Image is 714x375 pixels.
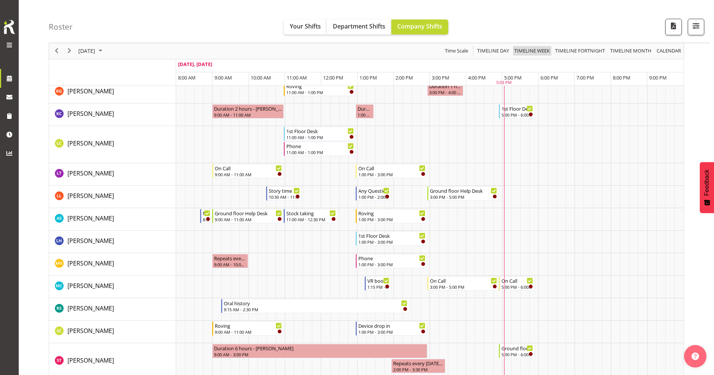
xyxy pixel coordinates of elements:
[444,46,469,56] span: Time Scale
[476,46,510,56] button: Timeline Day
[67,192,114,200] span: [PERSON_NAME]
[358,239,425,245] div: 1:00 PM - 3:00 PM
[513,46,551,56] button: Timeline Week
[286,216,335,222] div: 11:00 AM - 12:30 PM
[224,299,407,307] div: Oral history
[63,43,76,59] div: next period
[215,164,282,172] div: On Call
[49,321,176,343] td: Samuel Carter resource
[221,299,409,313] div: Rosie Stather"s event - Oral history Begin From Wednesday, September 17, 2025 at 9:15:00 AM GMT+1...
[427,276,499,291] div: Michelle Cunningham"s event - On Call Begin From Wednesday, September 17, 2025 at 3:00:00 PM GMT+...
[212,164,284,178] div: Lyndsay Tautari"s event - On Call Begin From Wednesday, September 17, 2025 at 9:00:00 AM GMT+12:0...
[286,127,353,135] div: 1st Floor Desk
[430,187,497,194] div: Ground floor Help Desk
[358,164,425,172] div: On Call
[203,209,210,217] div: Newspapers
[358,112,372,118] div: 1:00 PM - 1:30 PM
[67,191,114,200] a: [PERSON_NAME]
[50,43,63,59] div: previous period
[576,74,594,81] span: 7:00 PM
[214,74,232,81] span: 9:00 AM
[356,231,427,246] div: Marion Hawkes"s event - 1st Floor Desk Begin From Wednesday, September 17, 2025 at 1:00:00 PM GMT...
[215,209,282,217] div: Ground floor Help Desk
[224,306,407,312] div: 9:15 AM - 2:30 PM
[397,22,442,30] span: Company Shifts
[67,281,114,290] a: [PERSON_NAME]
[215,329,282,335] div: 9:00 AM - 11:00 AM
[49,163,176,186] td: Lyndsay Tautari resource
[203,216,210,222] div: 8:40 AM - 9:00 AM
[286,89,353,95] div: 11:00 AM - 1:00 PM
[49,231,176,253] td: Marion Hawkes resource
[212,104,284,118] div: Kay Chen"s event - Duration 2 hours - Kay Chen Begin From Wednesday, September 17, 2025 at 9:00:0...
[367,277,390,284] div: VR booking
[688,19,704,35] button: Filter Shifts
[67,237,114,245] span: [PERSON_NAME]
[269,187,300,194] div: Story time
[499,276,535,291] div: Michelle Cunningham"s event - On Call Begin From Wednesday, September 17, 2025 at 5:00:00 PM GMT+...
[286,209,335,217] div: Stock taking
[427,186,499,201] div: Lynette Lockett"s event - Ground floor Help Desk Begin From Wednesday, September 17, 2025 at 3:00...
[429,89,461,95] div: 3:00 PM - 4:00 PM
[215,216,282,222] div: 9:00 AM - 11:00 AM
[395,74,413,81] span: 2:00 PM
[358,261,425,267] div: 1:00 PM - 3:00 PM
[358,105,372,112] div: Duration 0 hours - [PERSON_NAME]
[356,254,427,268] div: Marion van Voornveld"s event - Phone Begin From Wednesday, September 17, 2025 at 1:00:00 PM GMT+1...
[700,162,714,213] button: Feedback - Show survey
[215,322,282,329] div: Roving
[178,74,196,81] span: 8:00 AM
[286,134,353,140] div: 11:00 AM - 1:00 PM
[327,19,391,34] button: Department Shifts
[49,208,176,231] td: Mandy Stenton resource
[356,104,374,118] div: Kay Chen"s event - Duration 0 hours - Kay Chen Begin From Wednesday, September 17, 2025 at 1:00:0...
[269,194,300,200] div: 10:30 AM - 11:30 AM
[200,209,212,223] div: Mandy Stenton"s event - Newspapers Begin From Wednesday, September 17, 2025 at 8:40:00 AM GMT+12:...
[367,284,390,290] div: 1:15 PM - 2:00 PM
[609,46,652,56] span: Timeline Month
[49,22,73,31] h4: Roster
[656,46,682,56] span: calendar
[214,344,425,352] div: Duration 6 hours - [PERSON_NAME]
[656,46,683,56] button: Month
[214,105,282,112] div: Duration 2 hours - [PERSON_NAME]
[67,326,114,335] a: [PERSON_NAME]
[356,164,427,178] div: Lyndsay Tautari"s event - On Call Begin From Wednesday, September 17, 2025 at 1:00:00 PM GMT+12:0...
[214,254,246,262] div: Repeats every [DATE] - [PERSON_NAME]
[67,259,114,267] span: [PERSON_NAME]
[501,284,533,290] div: 5:00 PM - 6:00 PM
[499,104,535,118] div: Kay Chen"s event - 1st Floor Desk Begin From Wednesday, September 17, 2025 at 5:00:00 PM GMT+12:0...
[287,74,307,81] span: 11:00 AM
[212,254,248,268] div: Marion van Voornveld"s event - Repeats every wednesday - Marion van Voornveld Begin From Wednesda...
[358,187,390,194] div: Any Questions
[215,171,282,177] div: 9:00 AM - 11:00 AM
[391,19,448,34] button: Company Shifts
[67,109,114,118] a: [PERSON_NAME]
[67,236,114,245] a: [PERSON_NAME]
[67,304,114,313] a: [PERSON_NAME]
[251,74,271,81] span: 10:00 AM
[609,46,653,56] button: Timeline Month
[468,74,486,81] span: 4:00 PM
[393,359,443,367] div: Repeats every [DATE] - [PERSON_NAME]
[49,186,176,208] td: Lynette Lockett resource
[496,80,512,86] div: 5:03 PM
[501,277,533,284] div: On Call
[284,82,355,96] div: Katie Greene"s event - Roving Begin From Wednesday, September 17, 2025 at 11:00:00 AM GMT+12:00 E...
[214,351,425,357] div: 9:00 AM - 3:00 PM
[214,112,282,118] div: 9:00 AM - 11:00 AM
[501,351,533,357] div: 5:00 PM - 6:00 PM
[358,171,425,177] div: 1:00 PM - 3:00 PM
[67,214,114,223] a: [PERSON_NAME]
[64,46,75,56] button: Next
[284,209,337,223] div: Mandy Stenton"s event - Stock taking Begin From Wednesday, September 17, 2025 at 11:00:00 AM GMT+...
[286,142,353,150] div: Phone
[504,74,522,81] span: 5:00 PM
[76,43,107,59] div: September 17, 2025
[356,321,427,336] div: Samuel Carter"s event - Device drop in Begin From Wednesday, September 17, 2025 at 1:00:00 PM GMT...
[501,344,533,352] div: Ground floor Help Desk
[499,344,535,358] div: Saniya Thompson"s event - Ground floor Help Desk Begin From Wednesday, September 17, 2025 at 5:00...
[613,74,630,81] span: 8:00 PM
